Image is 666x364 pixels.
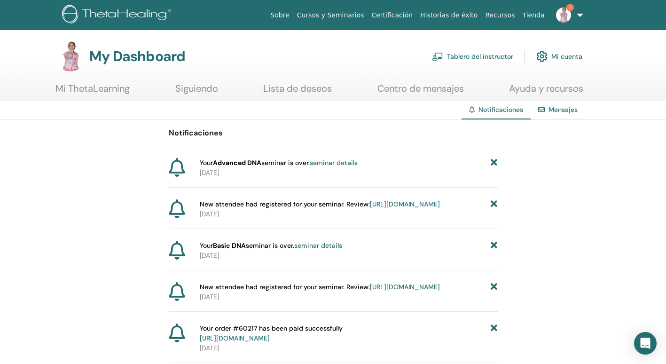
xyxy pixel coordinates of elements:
span: Your order #60217 has been paid successfully [200,324,343,343]
a: Siguiendo [175,83,218,101]
p: [DATE] [200,343,498,353]
img: default.jpg [55,41,86,71]
a: Cursos y Seminarios [293,7,368,24]
a: [URL][DOMAIN_NAME] [200,334,270,342]
a: seminar details [310,158,358,167]
a: Sobre [266,7,293,24]
img: default.jpg [556,8,571,23]
a: Ayuda y recursos [509,83,583,101]
a: Tienda [519,7,548,24]
a: Centro de mensajes [377,83,464,101]
a: [URL][DOMAIN_NAME] [370,283,440,291]
div: Open Intercom Messenger [634,332,657,355]
a: Lista de deseos [263,83,332,101]
a: seminar details [294,241,342,250]
p: [DATE] [200,168,498,178]
a: Mi cuenta [536,46,582,67]
a: Tablero del instructor [432,46,513,67]
p: Notificaciones [169,127,498,139]
a: Certificación [368,7,416,24]
span: New attendee had registered for your seminar. Review: [200,199,440,209]
img: cog.svg [536,48,548,64]
p: [DATE] [200,251,498,261]
a: Mensajes [548,105,578,114]
span: 1 [566,4,574,11]
a: Recursos [481,7,518,24]
span: Your seminar is over. [200,158,358,168]
img: logo.png [62,5,174,26]
p: [DATE] [200,209,498,219]
a: Mi ThetaLearning [55,83,130,101]
strong: Basic DNA [213,241,246,250]
h3: My Dashboard [89,48,185,65]
span: Notificaciones [478,105,523,114]
a: [URL][DOMAIN_NAME] [370,200,440,208]
p: [DATE] [200,292,498,302]
span: Your seminar is over. [200,241,342,251]
strong: Advanced DNA [213,158,261,167]
span: New attendee had registered for your seminar. Review: [200,282,440,292]
a: Historias de éxito [416,7,481,24]
img: chalkboard-teacher.svg [432,52,443,61]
